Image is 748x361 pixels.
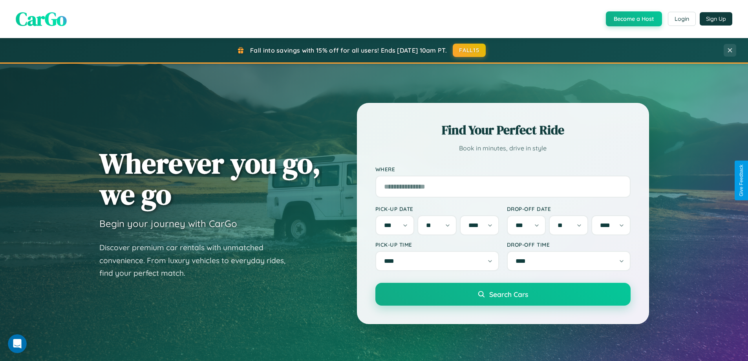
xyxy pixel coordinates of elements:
span: Fall into savings with 15% off for all users! Ends [DATE] 10am PT. [250,46,447,54]
button: Become a Host [606,11,662,26]
button: Login [668,12,696,26]
button: Sign Up [700,12,732,26]
button: Search Cars [375,283,631,306]
p: Book in minutes, drive in style [375,143,631,154]
label: Drop-off Date [507,205,631,212]
h1: Wherever you go, we go [99,148,321,210]
label: Drop-off Time [507,241,631,248]
div: Give Feedback [739,165,744,196]
button: FALL15 [453,44,486,57]
label: Pick-up Date [375,205,499,212]
span: CarGo [16,6,67,32]
p: Discover premium car rentals with unmatched convenience. From luxury vehicles to everyday rides, ... [99,241,296,280]
label: Pick-up Time [375,241,499,248]
label: Where [375,166,631,172]
span: Search Cars [489,290,528,299]
h2: Find Your Perfect Ride [375,121,631,139]
h3: Begin your journey with CarGo [99,218,237,229]
iframe: Intercom live chat [8,334,27,353]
